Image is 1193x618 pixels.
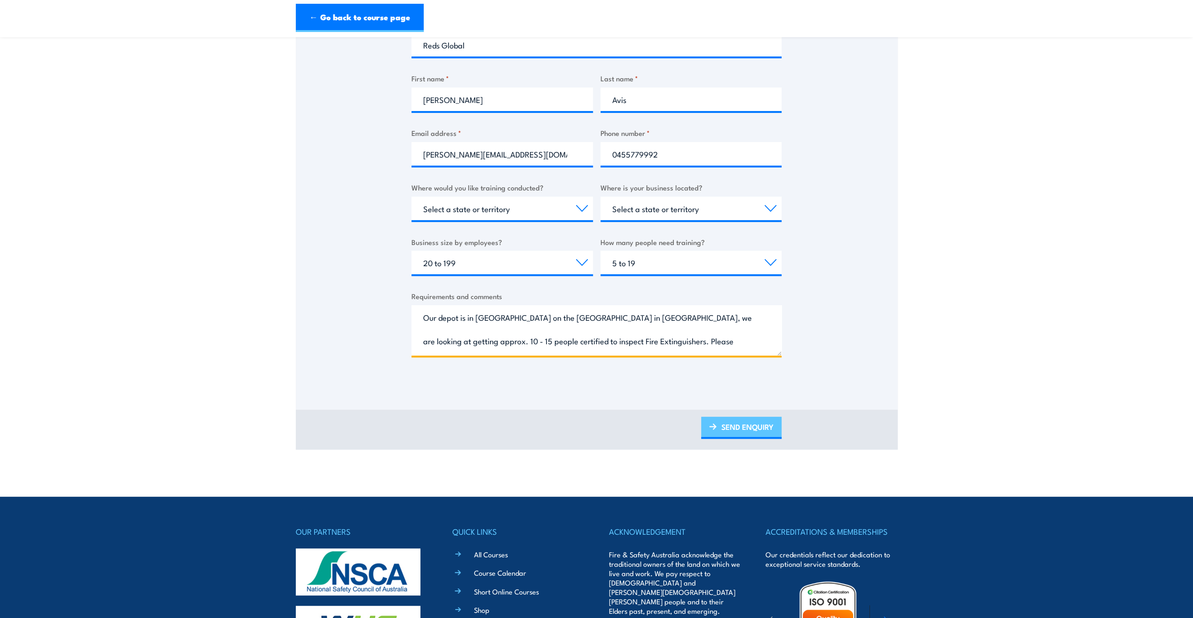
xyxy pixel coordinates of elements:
[411,73,593,84] label: First name
[474,605,490,615] a: Shop
[296,4,424,32] a: ← Go back to course page
[701,417,782,439] a: SEND ENQUIRY
[296,525,427,538] h4: OUR PARTNERS
[452,525,584,538] h4: QUICK LINKS
[600,127,782,138] label: Phone number
[600,237,782,247] label: How many people need training?
[411,291,782,301] label: Requirements and comments
[600,73,782,84] label: Last name
[766,550,897,569] p: Our credentials reflect our dedication to exceptional service standards.
[600,182,782,193] label: Where is your business located?
[411,127,593,138] label: Email address
[296,548,420,595] img: nsca-logo-footer
[766,525,897,538] h4: ACCREDITATIONS & MEMBERSHIPS
[411,237,593,247] label: Business size by employees?
[474,549,508,559] a: All Courses
[411,182,593,193] label: Where would you like training conducted?
[609,550,741,616] p: Fire & Safety Australia acknowledge the traditional owners of the land on which we live and work....
[474,568,526,578] a: Course Calendar
[474,586,539,596] a: Short Online Courses
[609,525,741,538] h4: ACKNOWLEDGEMENT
